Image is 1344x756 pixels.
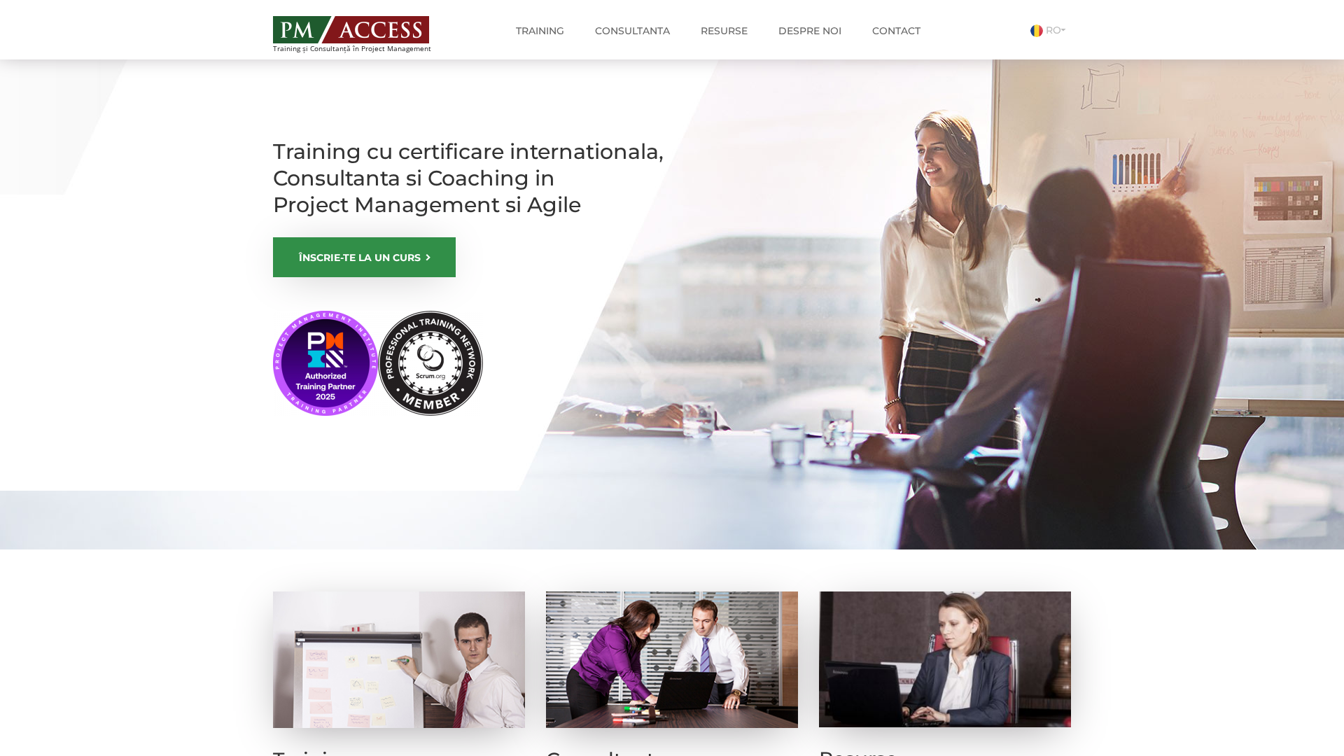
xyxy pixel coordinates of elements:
[819,591,1071,727] img: Resurse
[273,12,457,52] a: Training și Consultanță în Project Management
[690,17,758,45] a: Resurse
[768,17,852,45] a: Despre noi
[505,17,575,45] a: Training
[273,591,525,728] img: Training
[1030,24,1043,37] img: Romana
[273,311,483,416] img: PMI
[546,591,798,728] img: Consultanta
[273,45,457,52] span: Training și Consultanță în Project Management
[273,237,456,277] a: ÎNSCRIE-TE LA UN CURS
[862,17,931,45] a: Contact
[273,139,665,218] h1: Training cu certificare internationala, Consultanta si Coaching in Project Management si Agile
[1030,24,1071,36] a: RO
[273,16,429,43] img: PM ACCESS - Echipa traineri si consultanti certificati PMP: Narciss Popescu, Mihai Olaru, Monica ...
[584,17,680,45] a: Consultanta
